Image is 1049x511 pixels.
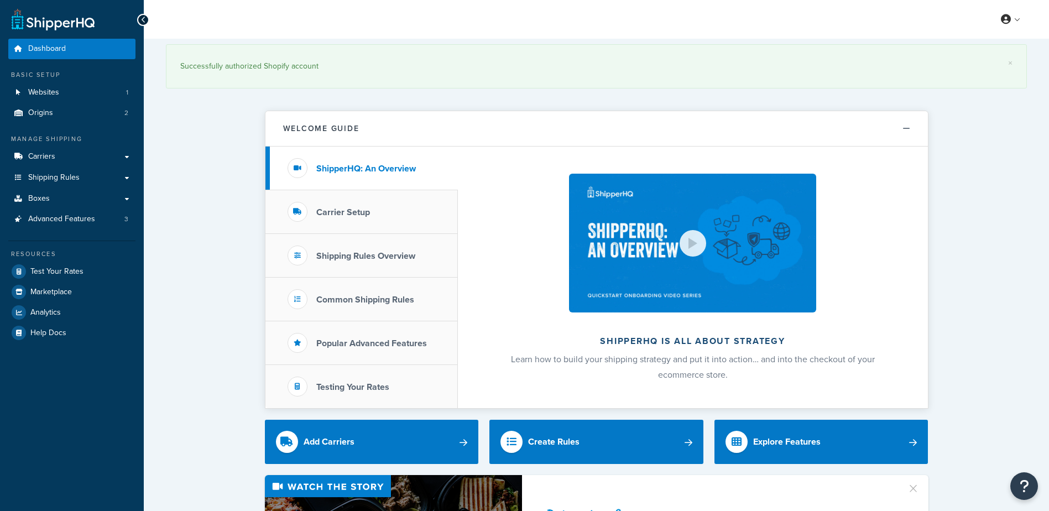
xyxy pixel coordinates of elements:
[180,59,1013,74] div: Successfully authorized Shopify account
[8,189,135,209] a: Boxes
[8,82,135,103] li: Websites
[265,111,928,147] button: Welcome Guide
[316,382,389,392] h3: Testing Your Rates
[714,420,928,464] a: Explore Features
[126,88,128,97] span: 1
[316,164,416,174] h3: ShipperHQ: An Overview
[8,209,135,230] a: Advanced Features3
[8,282,135,302] a: Marketplace
[8,70,135,80] div: Basic Setup
[316,251,415,261] h3: Shipping Rules Overview
[569,174,816,312] img: ShipperHQ is all about strategy
[28,88,59,97] span: Websites
[30,267,83,277] span: Test Your Rates
[8,249,135,259] div: Resources
[30,328,66,338] span: Help Docs
[30,288,72,297] span: Marketplace
[28,173,80,182] span: Shipping Rules
[8,303,135,322] a: Analytics
[489,420,703,464] a: Create Rules
[511,353,875,381] span: Learn how to build your shipping strategy and put it into action… and into the checkout of your e...
[8,82,135,103] a: Websites1
[8,147,135,167] a: Carriers
[124,108,128,118] span: 2
[8,103,135,123] li: Origins
[304,434,354,450] div: Add Carriers
[8,134,135,144] div: Manage Shipping
[30,308,61,317] span: Analytics
[8,323,135,343] a: Help Docs
[28,108,53,118] span: Origins
[28,215,95,224] span: Advanced Features
[124,215,128,224] span: 3
[28,194,50,204] span: Boxes
[487,336,899,346] h2: ShipperHQ is all about strategy
[316,295,414,305] h3: Common Shipping Rules
[316,338,427,348] h3: Popular Advanced Features
[28,152,55,161] span: Carriers
[8,168,135,188] a: Shipping Rules
[528,434,580,450] div: Create Rules
[8,209,135,230] li: Advanced Features
[1010,472,1038,500] button: Open Resource Center
[28,44,66,54] span: Dashboard
[753,434,821,450] div: Explore Features
[1008,59,1013,67] a: ×
[8,262,135,281] a: Test Your Rates
[8,39,135,59] a: Dashboard
[8,103,135,123] a: Origins2
[265,420,479,464] a: Add Carriers
[316,207,370,217] h3: Carrier Setup
[283,124,359,133] h2: Welcome Guide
